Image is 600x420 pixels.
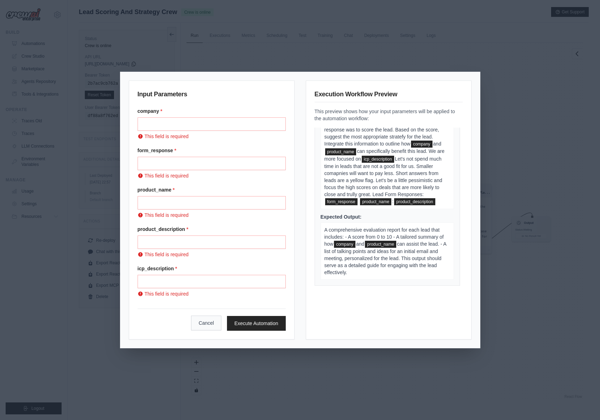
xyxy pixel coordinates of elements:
span: : [392,199,393,204]
p: This field is required [138,172,286,179]
span: and [356,241,364,247]
span: and [433,141,441,147]
span: company [334,241,355,248]
span: can specifically benefit this lead. We are more focused on [324,148,444,161]
span: Expected Output: [321,214,362,220]
span: use case potential, and readiness for partnership. Take into account the wording used on the form... [324,105,448,147]
span: form_response [325,198,358,205]
p: This field is required [138,133,286,140]
button: Execute Automation [227,316,286,331]
label: icp_description [138,265,286,272]
span: Let's not spend much time in leads that are not a good fit for us. Smaller comapnies will want to... [324,156,442,197]
label: product_name [138,186,286,193]
span: product_name [365,241,396,248]
span: product_name [325,148,356,155]
span: icp_description [362,156,394,163]
span: A comprehensive evaluation report for each lead that includes: - A score from 0 to 10 - A tailore... [324,227,444,247]
h3: Input Parameters [138,89,286,102]
p: This preview shows how your input parameters will be applied to the automation workflow: [315,108,463,122]
span: can assist the lead. - A list of talking points and ideas for an initial email and meeting, perso... [324,241,447,275]
label: form_response [138,147,286,154]
label: company [138,108,286,115]
p: This field is required [138,290,286,297]
p: This field is required [138,212,286,219]
span: product_name [360,198,391,205]
h3: Execution Workflow Preview [315,89,463,102]
span: product_description [394,198,435,205]
button: Cancel [191,316,221,330]
p: This field is required [138,251,286,258]
span: company [411,141,432,148]
label: product_description [138,226,286,233]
